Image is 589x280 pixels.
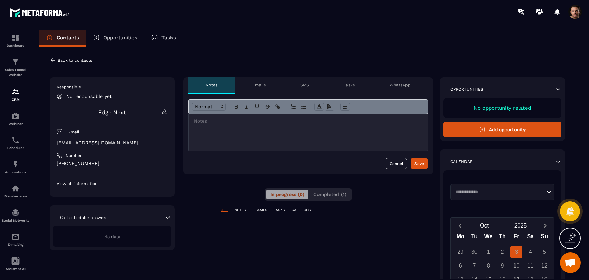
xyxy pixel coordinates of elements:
[57,160,168,167] p: [PHONE_NUMBER]
[509,232,523,244] div: Fr
[468,246,480,258] div: 30
[161,35,176,41] p: Tasks
[235,207,246,212] p: NOTES
[539,221,551,230] button: Next month
[66,129,79,135] p: E-mail
[57,139,168,146] p: [EMAIL_ADDRESS][DOMAIN_NAME]
[11,88,20,96] img: formation
[454,246,467,258] div: 29
[2,44,29,47] p: Dashboard
[411,158,428,169] button: Save
[453,189,545,195] input: Search for option
[313,192,346,197] span: Completed (1)
[454,260,467,272] div: 6
[495,232,510,244] div: Th
[450,105,554,111] p: No opportunity related
[2,243,29,247] p: E-mailing
[2,122,29,126] p: Webinar
[57,181,168,186] p: View all information
[414,160,424,167] div: Save
[497,246,509,258] div: 2
[538,246,550,258] div: 5
[10,6,72,19] img: logo
[510,246,522,258] div: 3
[468,260,480,272] div: 7
[2,146,29,150] p: Scheduler
[86,30,144,47] a: Opportunities
[481,232,495,244] div: We
[274,207,285,212] p: TASKS
[2,83,29,107] a: formationformationCRM
[11,33,20,42] img: formation
[252,82,266,88] p: Emails
[2,52,29,83] a: formationformationSales Funnel Website
[11,112,20,120] img: automations
[60,215,107,220] p: Call scheduler answers
[2,131,29,155] a: schedulerschedulerScheduler
[510,260,522,272] div: 10
[2,252,29,276] a: Assistant AI
[11,160,20,168] img: automations
[524,260,537,272] div: 11
[2,228,29,252] a: emailemailE-mailing
[104,234,120,239] span: No data
[300,82,309,88] p: SMS
[502,220,539,232] button: Open years overlay
[524,246,537,258] div: 4
[206,82,217,88] p: Notes
[221,207,228,212] p: ALL
[2,98,29,102] p: CRM
[537,232,551,244] div: Su
[2,203,29,228] a: social-networksocial-networkSocial Networks
[2,28,29,52] a: formationformationDashboard
[2,267,29,271] p: Assistant AI
[58,58,92,63] p: Back to contacts
[344,82,355,88] p: Tasks
[450,184,554,200] div: Search for option
[11,184,20,193] img: automations
[560,252,581,273] div: Mở cuộc trò chuyện
[57,35,79,41] p: Contacts
[11,136,20,144] img: scheduler
[2,170,29,174] p: Automations
[523,232,538,244] div: Sa
[482,260,494,272] div: 8
[253,207,267,212] p: E-MAILS
[2,179,29,203] a: automationsautomationsMember area
[453,232,468,244] div: Mo
[450,87,483,92] p: Opportunities
[482,246,494,258] div: 1
[144,30,183,47] a: Tasks
[386,158,407,169] button: Cancel
[2,194,29,198] p: Member area
[466,220,502,232] button: Open months overlay
[57,84,168,90] p: Responsible
[538,260,550,272] div: 12
[2,107,29,131] a: automationsautomationsWebinar
[2,68,29,77] p: Sales Funnel Website
[390,82,411,88] p: WhatsApp
[2,155,29,179] a: automationsautomationsAutomations
[11,209,20,217] img: social-network
[39,30,86,47] a: Contacts
[270,192,304,197] span: In progress (0)
[309,190,351,199] button: Completed (1)
[450,159,473,164] p: Calendar
[11,58,20,66] img: formation
[443,122,561,137] button: Add opportunity
[66,94,112,99] p: No responsable yet
[292,207,311,212] p: CALL LOGS
[497,260,509,272] div: 9
[468,232,482,244] div: Tu
[2,219,29,222] p: Social Networks
[98,109,126,116] a: Edge Next
[453,221,466,230] button: Previous month
[266,190,308,199] button: In progress (0)
[11,233,20,241] img: email
[66,153,82,158] p: Number
[103,35,137,41] p: Opportunities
